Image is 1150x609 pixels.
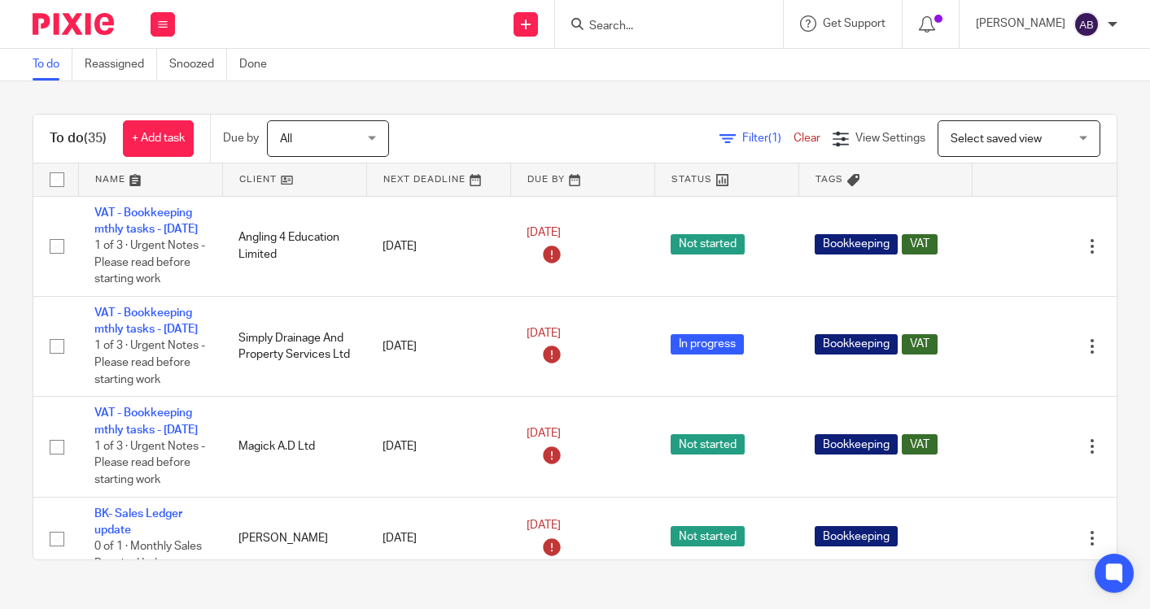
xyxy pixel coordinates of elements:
[94,207,198,235] a: VAT - Bookkeeping mthly tasks - [DATE]
[94,407,198,435] a: VAT - Bookkeeping mthly tasks - [DATE]
[902,434,938,455] span: VAT
[94,240,205,285] span: 1 of 3 · Urgent Notes - Please read before starting work
[951,133,1042,145] span: Select saved view
[815,234,898,254] span: Bookkeeping
[794,133,820,144] a: Clear
[33,49,72,80] a: To do
[123,120,194,157] a: + Add task
[815,526,898,546] span: Bookkeeping
[742,133,794,144] span: Filter
[94,508,182,536] a: BK- Sales Ledger update
[366,296,510,396] td: [DATE]
[815,434,898,455] span: Bookkeeping
[85,49,157,80] a: Reassigned
[50,130,107,147] h1: To do
[815,334,898,355] span: Bookkeeping
[366,497,510,581] td: [DATE]
[239,49,279,80] a: Done
[222,296,366,396] td: Simply Drainage And Property Services Ltd
[169,49,227,80] a: Snoozed
[84,132,107,145] span: (35)
[815,175,843,184] span: Tags
[94,307,198,335] a: VAT - Bookkeeping mthly tasks - [DATE]
[527,520,561,531] span: [DATE]
[94,441,205,485] span: 1 of 3 · Urgent Notes - Please read before starting work
[671,526,745,546] span: Not started
[366,196,510,296] td: [DATE]
[902,334,938,355] span: VAT
[94,541,202,569] span: 0 of 1 · Monthly Sales Receipt Update
[33,13,114,35] img: Pixie
[222,397,366,497] td: Magick A.D Ltd
[855,133,925,144] span: View Settings
[94,341,205,385] span: 1 of 3 · Urgent Notes - Please read before starting work
[527,228,561,239] span: [DATE]
[223,130,259,146] p: Due by
[588,20,734,34] input: Search
[366,397,510,497] td: [DATE]
[902,234,938,254] span: VAT
[976,15,1065,32] p: [PERSON_NAME]
[671,234,745,254] span: Not started
[768,133,781,144] span: (1)
[280,133,292,145] span: All
[1073,11,1100,37] img: svg%3E
[823,18,885,29] span: Get Support
[527,428,561,439] span: [DATE]
[222,497,366,581] td: [PERSON_NAME]
[671,334,744,355] span: In progress
[671,434,745,455] span: Not started
[222,196,366,296] td: Angling 4 Education Limited
[527,328,561,339] span: [DATE]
